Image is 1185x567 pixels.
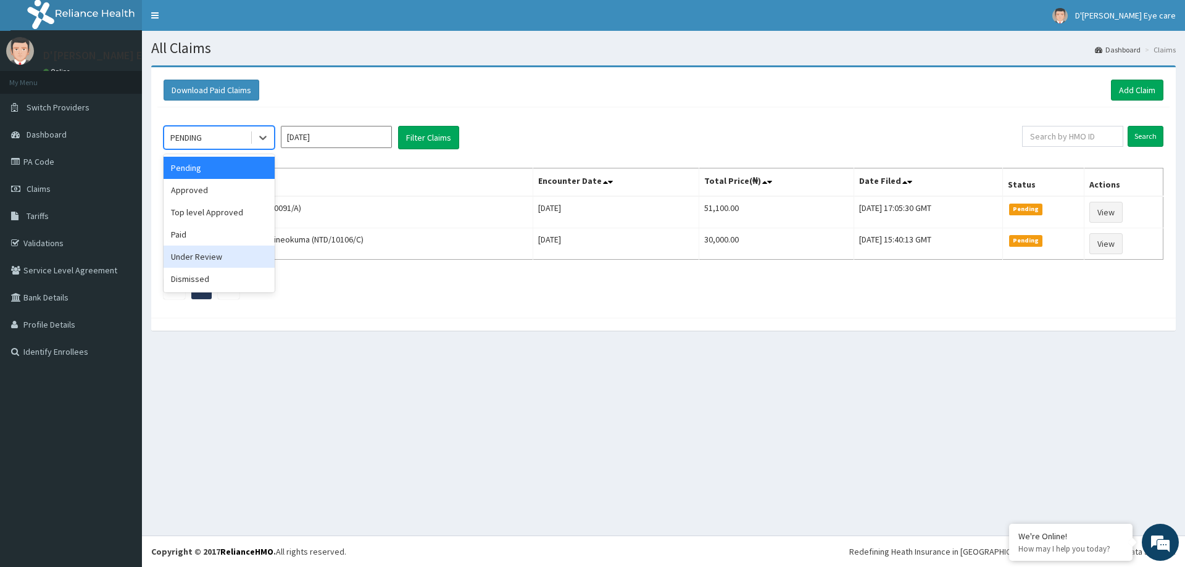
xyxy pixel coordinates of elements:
[1052,8,1068,23] img: User Image
[854,168,1002,197] th: Date Filed
[1002,168,1084,197] th: Status
[1089,233,1123,254] a: View
[1009,235,1043,246] span: Pending
[1084,168,1163,197] th: Actions
[164,157,275,179] div: Pending
[164,223,275,246] div: Paid
[142,536,1185,567] footer: All rights reserved.
[164,246,275,268] div: Under Review
[854,228,1002,260] td: [DATE] 15:40:13 GMT
[1022,126,1123,147] input: Search by HMO ID
[1075,10,1176,21] span: D'[PERSON_NAME] Eye care
[1018,544,1123,554] p: How may I help you today?
[164,196,533,228] td: Bukar [PERSON_NAME] (NIT/10091/A)
[164,168,533,197] th: Name
[27,102,89,113] span: Switch Providers
[699,168,854,197] th: Total Price(₦)
[1128,126,1163,147] input: Search
[164,179,275,201] div: Approved
[699,228,854,260] td: 30,000.00
[27,183,51,194] span: Claims
[164,228,533,260] td: [PERSON_NAME]-Belema Omineokuma (NTD/10106/C)
[1089,202,1123,223] a: View
[1111,80,1163,101] a: Add Claim
[164,80,259,101] button: Download Paid Claims
[533,196,699,228] td: [DATE]
[1142,44,1176,55] li: Claims
[533,228,699,260] td: [DATE]
[220,546,273,557] a: RelianceHMO
[43,50,177,61] p: D'[PERSON_NAME] Eye care
[281,126,392,148] input: Select Month and Year
[151,40,1176,56] h1: All Claims
[27,129,67,140] span: Dashboard
[1018,531,1123,542] div: We're Online!
[6,37,34,65] img: User Image
[27,210,49,221] span: Tariffs
[164,201,275,223] div: Top level Approved
[854,196,1002,228] td: [DATE] 17:05:30 GMT
[398,126,459,149] button: Filter Claims
[849,545,1176,558] div: Redefining Heath Insurance in [GEOGRAPHIC_DATA] using Telemedicine and Data Science!
[170,131,202,144] div: PENDING
[1009,204,1043,215] span: Pending
[533,168,699,197] th: Encounter Date
[164,268,275,290] div: Dismissed
[1095,44,1141,55] a: Dashboard
[151,546,276,557] strong: Copyright © 2017 .
[699,196,854,228] td: 51,100.00
[43,67,73,76] a: Online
